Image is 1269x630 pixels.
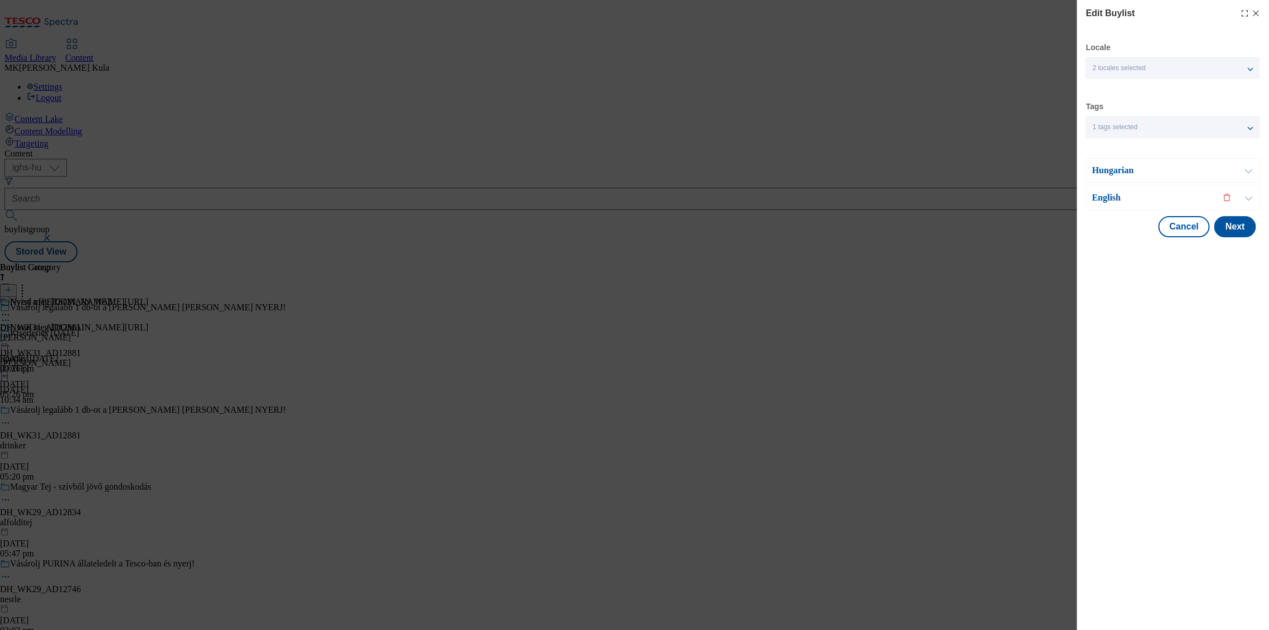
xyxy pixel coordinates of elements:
label: Tags [1086,104,1103,110]
label: Locale [1086,45,1110,51]
p: Hungarian [1092,165,1209,176]
button: Next [1214,216,1256,237]
h4: Edit Buylist [1086,7,1135,20]
button: 2 locales selected [1086,57,1260,79]
span: 1 tags selected [1092,123,1137,131]
span: 2 locales selected [1092,64,1145,72]
button: 1 tags selected [1086,116,1260,138]
p: English [1092,192,1209,203]
div: Modal [1086,7,1260,237]
button: Cancel [1158,216,1209,237]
